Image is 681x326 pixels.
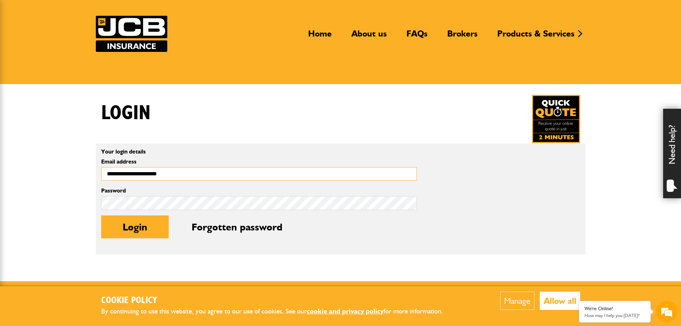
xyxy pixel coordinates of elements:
[303,28,337,45] a: Home
[9,108,130,124] input: Enter your phone number
[37,40,120,49] div: Chat with us now
[101,306,455,317] p: By continuing to use this website, you agree to our use of cookies. See our for more information.
[101,101,150,125] h1: Login
[442,28,483,45] a: Brokers
[101,159,417,165] label: Email address
[9,130,130,214] textarea: Type your message and hit 'Enter'
[101,188,417,194] label: Password
[9,66,130,82] input: Enter your last name
[101,149,417,155] p: Your login details
[663,109,681,198] div: Need help?
[401,28,433,45] a: FAQs
[96,16,167,52] img: JCB Insurance Services logo
[532,95,580,143] a: Get your insurance quote in just 2-minutes
[500,292,534,310] button: Manage
[101,295,455,306] h2: Cookie Policy
[584,313,645,318] p: How may I help you today?
[117,4,134,21] div: Minimize live chat window
[170,215,304,238] button: Forgotten password
[346,28,392,45] a: About us
[492,28,580,45] a: Products & Services
[532,95,580,143] img: Quick Quote
[97,220,130,230] em: Start Chat
[96,16,167,52] a: JCB Insurance Services
[12,40,30,50] img: d_20077148190_company_1631870298795_20077148190
[101,215,169,238] button: Login
[9,87,130,103] input: Enter your email address
[307,307,384,315] a: cookie and privacy policy
[540,292,580,310] button: Allow all
[584,306,645,312] div: We're Online!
